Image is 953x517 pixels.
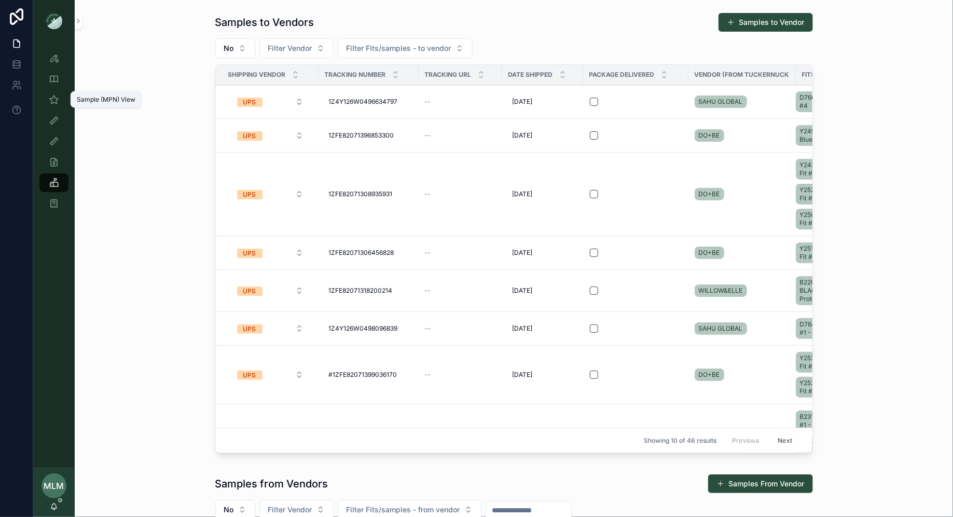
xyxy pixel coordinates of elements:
span: Tracking Number [325,71,386,79]
a: Select Button [228,365,312,385]
span: Vendor (from Tuckernuck [695,71,790,79]
span: -- [425,324,431,333]
a: [DATE] [508,366,577,383]
span: -- [425,131,431,140]
button: Samples to Vendor [719,13,813,32]
a: [DATE] [508,244,577,261]
a: 1ZFE82071308935931 [325,186,412,202]
a: -- [425,131,496,140]
span: [DATE] [513,190,533,198]
button: Select Button [229,281,312,300]
a: B2204 BLACK-BLACK - Fit #1 - Proto [796,274,861,307]
a: [DATE] [508,127,577,144]
a: Y25156T-Navy - Fit #1 - Proto [796,242,857,263]
div: UPS [243,131,256,141]
a: DO+BE [695,366,790,383]
h1: Samples to Vendors [215,15,314,30]
a: SAHU GLOBAL [695,93,790,110]
span: B2311-Green - Fit #1 - Proto [800,413,853,429]
a: D766-Blue - Fit #4 [796,91,857,112]
button: Select Button [215,38,255,58]
span: Tracking URL [425,71,472,79]
span: Filter Fits/samples - from vendor [347,505,460,515]
a: WILLOW&ELLE [695,284,747,297]
a: [DATE] [508,186,577,202]
span: [DATE] [513,324,533,333]
a: Y25214T-Black - Fit #5 [796,352,857,373]
a: -- [425,371,496,379]
span: Y25097T-Black - Fit #1 - Proto [800,211,853,227]
span: -- [425,249,431,257]
span: [DATE] [513,98,533,106]
button: Select Button [338,38,473,58]
span: Filter Fits/samples - to vendor [347,43,451,53]
span: Y25216T-White - Fit #2 [800,379,853,396]
span: SAHU GLOBAL [699,324,743,333]
a: Y24950T-Light Blue - Fit #3 [796,125,857,146]
span: [DATE] [513,287,533,295]
span: SAHU GLOBAL [699,98,743,106]
span: 1ZFE82071308935931 [329,190,393,198]
span: DO+BE [699,131,720,140]
span: [DATE] [513,371,533,379]
a: 1Z4Y126W0498096839 [325,320,412,337]
span: -- [425,98,431,106]
span: -- [425,287,431,295]
a: #1ZFE82071399036170 [325,366,412,383]
span: No [224,505,234,515]
span: DO+BE [699,190,720,198]
a: Select Button [228,92,312,112]
span: Fits/samples - to vendor collection [802,71,854,79]
a: [DATE] [508,93,577,110]
a: D764-Black - Fit #1 - Proto [796,318,857,339]
a: -- [425,98,496,106]
a: 1ZFE82071306456828 [325,244,412,261]
div: scrollable content [33,42,75,226]
span: Package Delivered [589,71,655,79]
a: Y25156T-Navy - Fit #1 - Proto [796,240,861,265]
span: Y24305T-Coral - Fit #2 [800,161,853,178]
a: 1ZFE82071318200214 [325,282,412,299]
span: 1Z4Y126W0498096839 [329,324,398,333]
a: 1ZFE82071396853300 [325,127,412,144]
a: DO+BE [695,186,790,202]
a: -- [425,190,496,198]
span: -- [425,190,431,198]
a: DO+BE [695,188,724,200]
span: -- [425,371,431,379]
a: Y25216T-White - Fit #2 [796,377,857,398]
a: Y24305T-Coral - Fit #2 [796,159,857,180]
a: Select Button [228,281,312,301]
button: Samples From Vendor [708,474,813,493]
button: Select Button [229,126,312,145]
a: [DATE] [508,320,577,337]
a: Y24305T-Coral - Fit #2Y25283T-Black - Fit #2Y25097T-Black - Fit #1 - Proto [796,157,861,232]
a: SAHU GLOBAL [695,320,790,337]
div: UPS [243,98,256,107]
a: DO+BE [695,129,724,142]
span: MLM [44,480,64,492]
span: D766-Blue - Fit #4 [800,93,853,110]
span: Y25156T-Navy - Fit #1 - Proto [800,244,853,261]
span: Y25214T-Black - Fit #5 [800,354,853,371]
div: UPS [243,190,256,199]
a: Y24950T-Light Blue - Fit #3 [796,123,861,148]
span: 1ZFE82071306456828 [329,249,394,257]
div: UPS [243,287,256,296]
span: 1ZFE82071396853300 [329,131,394,140]
span: 1Z4Y126W0496634797 [329,98,398,106]
span: Date Shipped [508,71,553,79]
img: App logo [46,12,62,29]
a: DO+BE [695,369,724,381]
button: Next [770,432,799,448]
span: Filter Vendor [268,505,312,515]
span: Showing 10 of 46 results [644,437,716,445]
a: Y25283T-Black - Fit #2 [796,184,857,205]
a: B2311-Green - Fit #1 - Proto [796,411,857,431]
span: #1ZFE82071399036170 [329,371,397,379]
button: Select Button [229,185,312,203]
a: SAHU GLOBAL [695,96,747,108]
a: B2204 BLACK-BLACK - Fit #1 - Proto [796,276,857,305]
button: Select Button [229,365,312,384]
span: [DATE] [513,249,533,257]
